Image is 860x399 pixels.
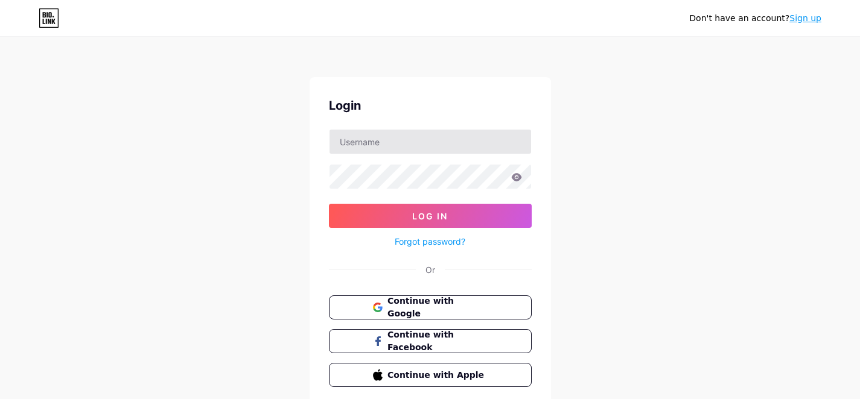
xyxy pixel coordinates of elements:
button: Continue with Apple [329,363,532,387]
div: Or [425,263,435,276]
div: Don't have an account? [689,12,821,25]
button: Continue with Google [329,295,532,319]
span: Log In [412,211,448,221]
span: Continue with Google [387,295,487,320]
button: Log In [329,204,532,228]
a: Forgot password? [395,235,465,248]
button: Continue with Facebook [329,329,532,353]
input: Username [330,130,531,154]
span: Continue with Facebook [387,328,487,354]
div: Login [329,96,532,115]
a: Sign up [789,13,821,23]
span: Continue with Apple [387,369,487,382]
